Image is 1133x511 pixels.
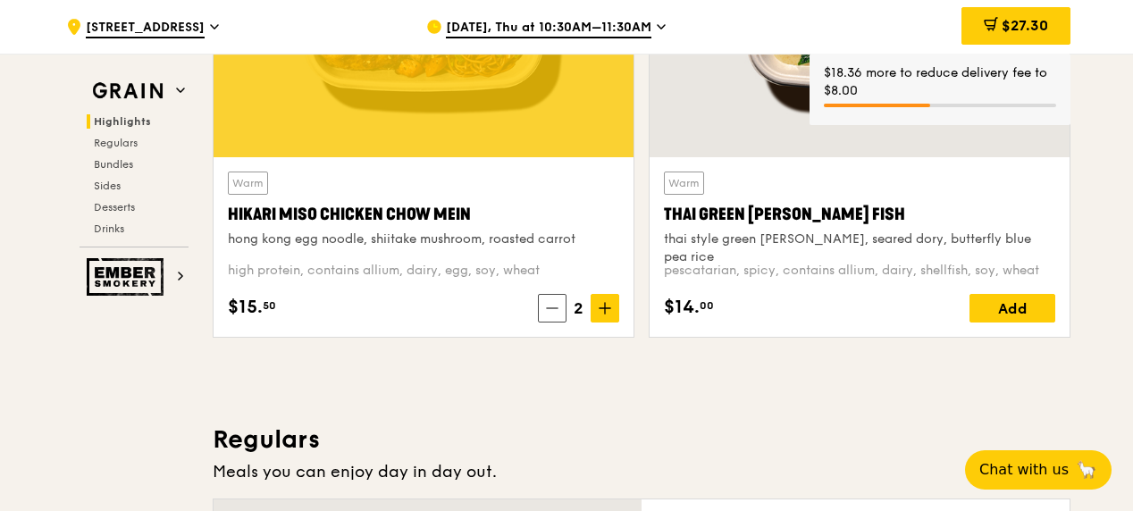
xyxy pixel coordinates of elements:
[664,294,700,321] span: $14.
[94,180,121,192] span: Sides
[94,158,133,171] span: Bundles
[213,423,1070,456] h3: Regulars
[824,64,1056,100] div: $18.36 more to reduce delivery fee to $8.00
[213,459,1070,484] div: Meals you can enjoy day in day out.
[263,298,276,313] span: 50
[228,294,263,321] span: $15.
[979,459,1069,481] span: Chat with us
[228,202,619,227] div: Hikari Miso Chicken Chow Mein
[94,115,151,128] span: Highlights
[228,230,619,248] div: hong kong egg noodle, shiitake mushroom, roasted carrot
[87,258,169,296] img: Ember Smokery web logo
[664,262,1055,280] div: pescatarian, spicy, contains allium, dairy, shellfish, soy, wheat
[1076,459,1097,481] span: 🦙
[969,294,1055,323] div: Add
[700,298,714,313] span: 00
[228,262,619,280] div: high protein, contains allium, dairy, egg, soy, wheat
[94,222,124,235] span: Drinks
[446,19,651,38] span: [DATE], Thu at 10:30AM–11:30AM
[94,137,138,149] span: Regulars
[228,172,268,195] div: Warm
[965,450,1112,490] button: Chat with us🦙
[664,202,1055,227] div: Thai Green [PERSON_NAME] Fish
[94,201,135,214] span: Desserts
[566,296,591,321] span: 2
[664,230,1055,266] div: thai style green [PERSON_NAME], seared dory, butterfly blue pea rice
[1002,17,1048,34] span: $27.30
[86,19,205,38] span: [STREET_ADDRESS]
[87,75,169,107] img: Grain web logo
[664,172,704,195] div: Warm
